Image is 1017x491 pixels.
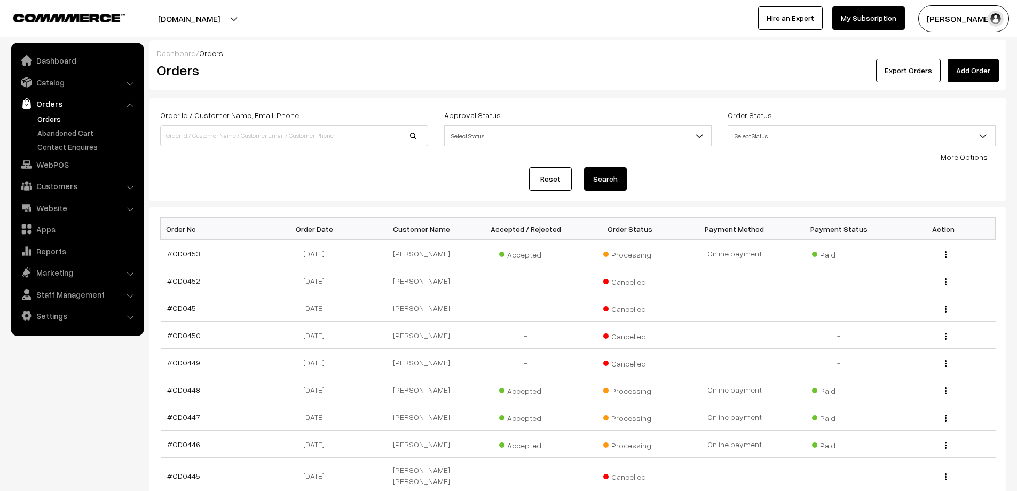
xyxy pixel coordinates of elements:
[167,276,200,285] a: #OD0452
[167,249,200,258] a: #OD0453
[832,6,905,30] a: My Subscription
[876,59,941,82] button: Export Orders
[682,376,787,403] td: Online payment
[161,218,265,240] th: Order No
[369,218,474,240] th: Customer Name
[728,127,995,145] span: Select Status
[444,110,501,121] label: Approval Status
[584,167,627,191] button: Search
[265,240,369,267] td: [DATE]
[35,141,140,152] a: Contact Enquires
[499,437,553,451] span: Accepted
[945,415,947,422] img: Menu
[941,152,988,161] a: More Options
[121,5,257,32] button: [DOMAIN_NAME]
[812,246,865,260] span: Paid
[35,113,140,124] a: Orders
[13,155,140,174] a: WebPOS
[13,306,140,325] a: Settings
[265,349,369,376] td: [DATE]
[474,218,578,240] th: Accepted / Rejected
[167,440,200,449] a: #OD0446
[603,328,657,342] span: Cancelled
[603,355,657,369] span: Cancelled
[529,167,572,191] a: Reset
[945,278,947,285] img: Menu
[812,437,865,451] span: Paid
[474,322,578,349] td: -
[13,73,140,92] a: Catalog
[603,383,657,396] span: Processing
[265,294,369,322] td: [DATE]
[682,240,787,267] td: Online payment
[167,331,201,340] a: #OD0450
[13,176,140,196] a: Customers
[13,11,107,24] a: COMMMERCE
[603,301,657,315] span: Cancelled
[13,94,140,113] a: Orders
[474,349,578,376] td: -
[945,251,947,258] img: Menu
[167,471,200,480] a: #OD0445
[13,198,140,217] a: Website
[157,48,999,59] div: /
[603,274,657,287] span: Cancelled
[499,246,553,260] span: Accepted
[369,240,474,267] td: [PERSON_NAME]
[167,303,199,313] a: #OD0451
[603,410,657,424] span: Processing
[758,6,823,30] a: Hire an Expert
[199,49,223,58] span: Orders
[265,322,369,349] td: [DATE]
[787,349,892,376] td: -
[13,51,140,70] a: Dashboard
[369,431,474,458] td: [PERSON_NAME]
[682,403,787,431] td: Online payment
[265,403,369,431] td: [DATE]
[369,267,474,294] td: [PERSON_NAME]
[13,220,140,239] a: Apps
[682,218,787,240] th: Payment Method
[812,410,865,424] span: Paid
[157,49,196,58] a: Dashboard
[988,11,1004,27] img: user
[787,294,892,322] td: -
[787,267,892,294] td: -
[499,410,553,424] span: Accepted
[945,306,947,313] img: Menu
[474,267,578,294] td: -
[474,294,578,322] td: -
[265,431,369,458] td: [DATE]
[160,110,299,121] label: Order Id / Customer Name, Email, Phone
[13,241,140,261] a: Reports
[603,469,657,482] span: Cancelled
[13,285,140,304] a: Staff Management
[265,267,369,294] td: [DATE]
[167,385,200,394] a: #OD0448
[603,437,657,451] span: Processing
[945,473,947,480] img: Menu
[945,387,947,394] img: Menu
[369,403,474,431] td: [PERSON_NAME]
[369,349,474,376] td: [PERSON_NAME]
[787,322,892,349] td: -
[682,431,787,458] td: Online payment
[167,412,200,422] a: #OD0447
[35,127,140,138] a: Abandoned Cart
[945,442,947,449] img: Menu
[265,218,369,240] th: Order Date
[728,110,772,121] label: Order Status
[13,263,140,282] a: Marketing
[369,376,474,403] td: [PERSON_NAME]
[918,5,1009,32] button: [PERSON_NAME] D
[945,333,947,340] img: Menu
[160,125,428,146] input: Order Id / Customer Name / Customer Email / Customer Phone
[445,127,712,145] span: Select Status
[603,246,657,260] span: Processing
[13,14,125,22] img: COMMMERCE
[369,322,474,349] td: [PERSON_NAME]
[499,383,553,396] span: Accepted
[369,294,474,322] td: [PERSON_NAME]
[578,218,683,240] th: Order Status
[891,218,996,240] th: Action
